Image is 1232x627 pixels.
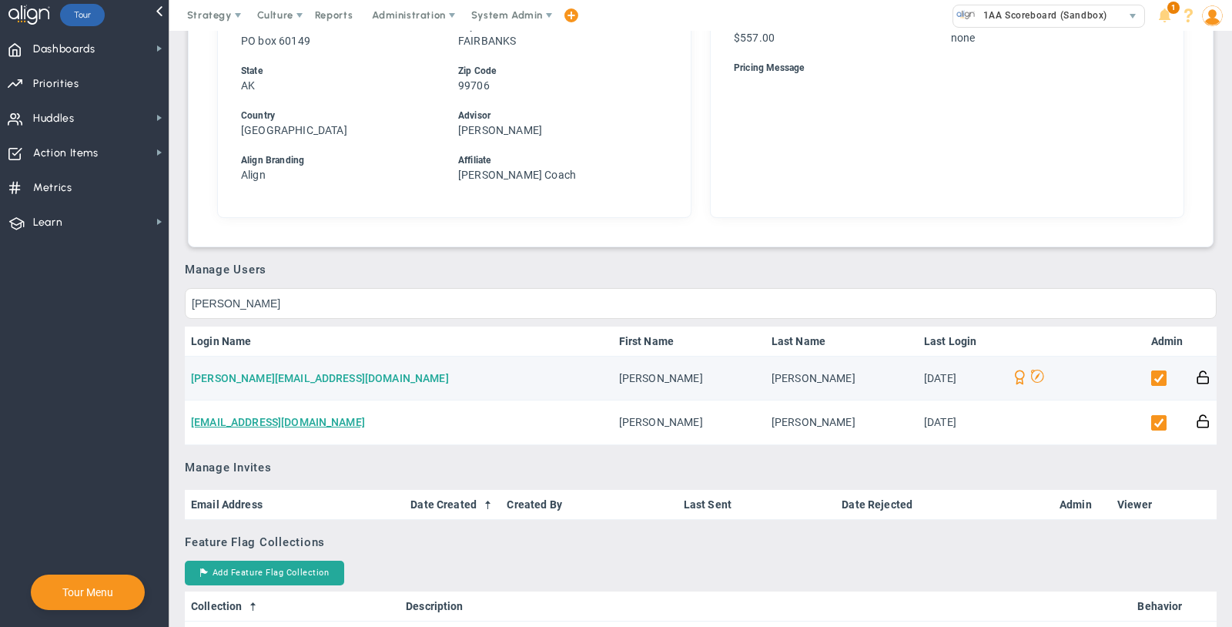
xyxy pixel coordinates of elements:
td: [PERSON_NAME] [613,401,765,444]
td: [PERSON_NAME] [613,357,765,401]
a: Login Name [191,335,606,347]
td: [DATE] [918,357,1003,401]
a: Last Login [924,335,996,347]
button: Tour Menu [58,585,118,599]
button: Reset Password [1196,369,1210,385]
span: Dashboards [33,33,95,65]
span: System Admin [471,9,543,21]
span: 1 [1167,2,1180,14]
span: select [1122,5,1144,27]
img: 33626.Company.photo [956,5,976,25]
span: [PERSON_NAME] [458,124,542,136]
input: Filter Results [185,288,1217,319]
a: Date Created [410,498,494,511]
span: PO box 60149 [241,35,310,47]
span: [PERSON_NAME] Coach [458,169,576,181]
div: State [241,64,430,79]
a: Last Name [772,335,912,347]
a: Description [406,600,1125,612]
button: Add Feature Flag Collection [185,561,344,585]
img: 48978.Person.photo [1202,5,1223,26]
a: Last Sent [684,498,829,511]
span: Metrics [33,172,72,204]
span: Align Champion [1009,369,1027,387]
h3: Manage Invites [185,461,1217,474]
td: [DATE] [918,401,1003,444]
a: Collection [191,600,393,612]
a: Date Rejected [842,498,1046,511]
span: Administration [372,9,445,21]
a: Created By [507,498,671,511]
td: [PERSON_NAME] [765,357,918,401]
span: $557.00 [734,32,775,44]
span: Strategy [187,9,232,21]
span: Culture [257,9,293,21]
h3: Feature Flag Collections [185,535,1217,549]
a: Viewer [1117,498,1182,511]
a: Admin [1060,498,1105,511]
span: Align [241,169,266,181]
span: FAIRBANKS [458,35,516,47]
span: Priorities [33,68,79,100]
div: Pricing Message [734,61,1140,75]
td: [PERSON_NAME] [765,401,918,444]
span: Action Items [33,137,99,169]
button: Reset Password [1196,413,1210,429]
a: Admin [1151,335,1183,347]
span: 1AA Scoreboard (Sandbox) [976,5,1107,25]
div: Country [241,109,430,123]
a: Email Address [191,498,398,511]
span: none [951,32,976,44]
span: Huddles [33,102,75,135]
span: [GEOGRAPHIC_DATA] [241,124,347,136]
div: Zip Code [458,64,647,79]
div: Align Branding [241,153,430,168]
span: Decision Maker [1027,369,1044,387]
div: Advisor [458,109,647,123]
a: Behavior [1137,600,1182,612]
a: First Name [619,335,759,347]
a: [EMAIL_ADDRESS][DOMAIN_NAME] [191,416,365,428]
a: [PERSON_NAME][EMAIL_ADDRESS][DOMAIN_NAME] [191,372,449,384]
h3: Manage Users [185,263,1217,277]
span: AK [241,79,255,92]
span: 99706 [458,79,490,92]
div: Affiliate [458,153,647,168]
span: Learn [33,206,62,239]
